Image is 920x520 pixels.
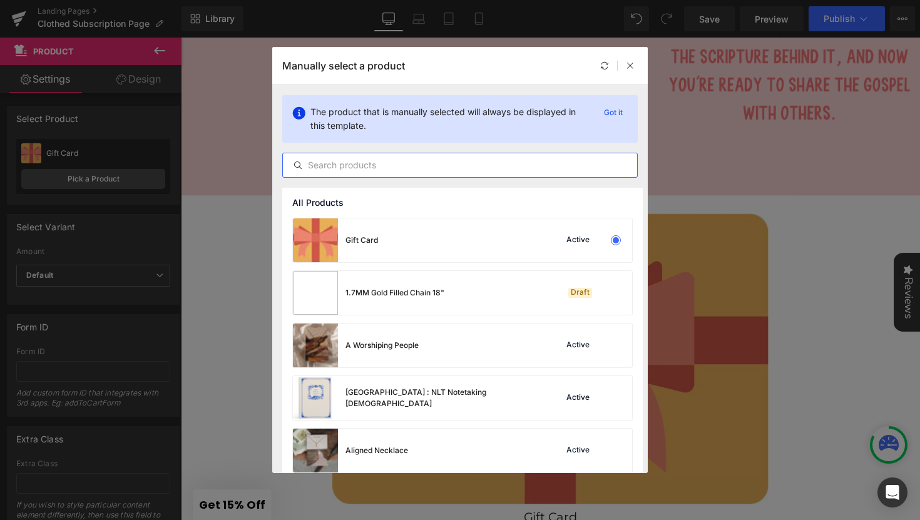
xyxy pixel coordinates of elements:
input: Search products [283,158,637,173]
a: Gift Card [351,484,406,499]
img: product-img [293,429,338,472]
div: Draft [568,288,592,298]
div: Active [564,446,592,456]
div: Gift Card [345,235,378,246]
div: All Products [282,188,643,218]
div: Aligned Necklace [345,445,408,456]
p: The product that is manually selected will always be displayed in this template. [310,105,589,133]
div: Active [564,235,592,245]
div: [GEOGRAPHIC_DATA] : NLT Notetaking [DEMOGRAPHIC_DATA] [345,387,533,409]
div: Active [564,393,592,403]
img: Gift Card [155,181,602,479]
p: Got it [599,105,628,120]
div: Open Intercom Messenger [877,477,907,507]
p: Manually select a product [282,59,405,72]
img: product-img [293,324,338,367]
div: Active [564,340,592,350]
div: 1.7MM Gold Filled Chain 18" [345,287,444,298]
img: product-img [293,218,338,262]
div: A Worshiping People [345,340,419,351]
img: product-img [293,271,338,315]
img: product-img [293,376,338,420]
